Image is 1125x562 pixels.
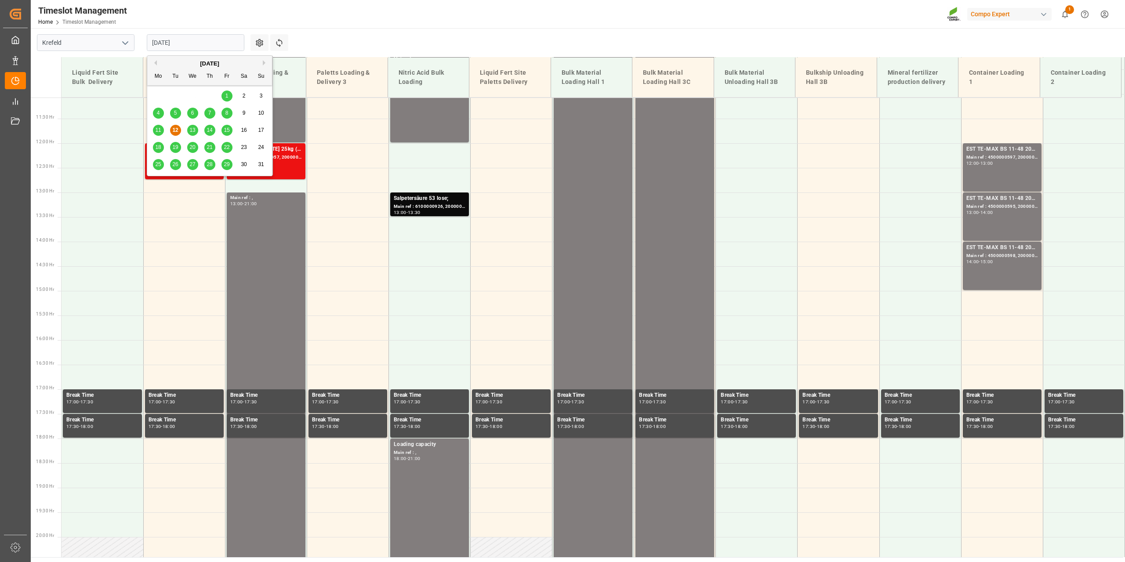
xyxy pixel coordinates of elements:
[980,424,993,428] div: 18:00
[66,400,79,404] div: 17:00
[557,416,629,424] div: Break Time
[170,71,181,82] div: Tu
[36,139,54,144] span: 12:00 Hr
[406,457,408,460] div: -
[36,533,54,538] span: 20:00 Hr
[256,125,267,136] div: Choose Sunday, August 17th, 2025
[172,144,178,150] span: 19
[36,385,54,390] span: 17:00 Hr
[733,400,735,404] div: -
[557,424,570,428] div: 17:30
[204,125,215,136] div: Choose Thursday, August 14th, 2025
[394,203,465,210] div: Main ref : 6100000926, 2000000835;
[153,71,164,82] div: Mo
[187,159,198,170] div: Choose Wednesday, August 27th, 2025
[191,110,194,116] span: 6
[36,115,54,120] span: 11:30 Hr
[36,459,54,464] span: 18:30 Hr
[170,108,181,119] div: Choose Tuesday, August 5th, 2025
[207,161,212,167] span: 28
[815,424,817,428] div: -
[979,161,980,165] div: -
[221,142,232,153] div: Choose Friday, August 22nd, 2025
[979,210,980,214] div: -
[189,144,195,150] span: 20
[187,142,198,153] div: Choose Wednesday, August 20th, 2025
[37,34,134,51] input: Type to search/select
[149,391,220,400] div: Break Time
[966,161,979,165] div: 12:00
[802,424,815,428] div: 17:30
[408,400,421,404] div: 17:30
[325,424,326,428] div: -
[966,194,1038,203] div: EST TE-MAX BS 11-48 20kg (x56) INT MTO;
[639,391,711,400] div: Break Time
[243,400,244,404] div: -
[170,125,181,136] div: Choose Tuesday, August 12th, 2025
[1061,424,1062,428] div: -
[36,287,54,292] span: 15:00 Hr
[475,416,547,424] div: Break Time
[967,8,1052,21] div: Compo Expert
[570,400,571,404] div: -
[208,110,211,116] span: 7
[406,424,408,428] div: -
[735,400,748,404] div: 17:30
[149,400,161,404] div: 17:00
[38,4,127,17] div: Timeslot Management
[1062,424,1075,428] div: 18:00
[153,108,164,119] div: Choose Monday, August 4th, 2025
[189,161,195,167] span: 27
[155,161,161,167] span: 25
[815,400,817,404] div: -
[1055,4,1075,24] button: show 1 new notifications
[36,336,54,341] span: 16:00 Hr
[965,65,1033,90] div: Container Loading 1
[243,93,246,99] span: 2
[488,424,490,428] div: -
[408,210,421,214] div: 13:30
[207,127,212,133] span: 14
[258,161,264,167] span: 31
[979,400,980,404] div: -
[36,238,54,243] span: 14:00 Hr
[571,400,584,404] div: 17:30
[38,19,53,25] a: Home
[239,108,250,119] div: Choose Saturday, August 9th, 2025
[394,400,406,404] div: 17:00
[558,65,625,90] div: Bulk Material Loading Hall 1
[394,440,465,449] div: Loading capacity
[36,312,54,316] span: 15:30 Hr
[966,252,1038,260] div: Main ref : 4500000598, 2000000427;
[174,110,177,116] span: 5
[802,416,874,424] div: Break Time
[244,202,257,206] div: 21:00
[966,145,1038,154] div: EST TE-MAX BS 11-48 20kg (x56) INT MTO;
[155,127,161,133] span: 11
[230,400,243,404] div: 17:00
[224,127,229,133] span: 15
[802,65,870,90] div: Bulkship Unloading Hall 3B
[230,194,302,202] div: Main ref : ,
[172,127,178,133] span: 12
[312,400,325,404] div: 17:00
[980,210,993,214] div: 14:00
[721,424,733,428] div: 17:30
[325,400,326,404] div: -
[221,71,232,82] div: Fr
[326,424,339,428] div: 18:00
[225,110,229,116] span: 8
[979,424,980,428] div: -
[149,424,161,428] div: 17:30
[652,424,653,428] div: -
[1048,400,1061,404] div: 17:00
[69,65,136,90] div: Liquid Fert Site Bulk Delivery
[899,424,911,428] div: 18:00
[1048,416,1120,424] div: Break Time
[394,210,406,214] div: 13:00
[256,108,267,119] div: Choose Sunday, August 10th, 2025
[885,424,897,428] div: 17:30
[406,400,408,404] div: -
[161,400,162,404] div: -
[243,202,244,206] div: -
